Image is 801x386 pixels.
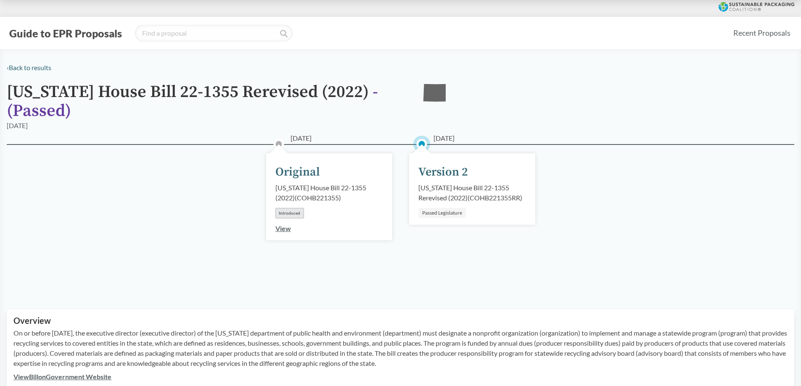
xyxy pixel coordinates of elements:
[135,25,293,42] input: Find a proposal
[434,133,455,143] span: [DATE]
[275,208,304,218] div: Introduced
[418,183,526,203] div: [US_STATE] House Bill 22-1355 Rerevised (2022) ( COHB221355RR )
[13,328,788,368] p: On or before [DATE], the executive director (executive director) of the [US_STATE] department of ...
[13,316,788,326] h2: Overview
[418,208,466,218] div: Passed Legislature
[7,26,124,40] button: Guide to EPR Proposals
[418,163,468,181] div: Version 2
[13,373,111,381] a: ViewBillonGovernment Website
[7,63,51,71] a: ‹Back to results
[7,83,410,121] h1: [US_STATE] House Bill 22-1355 Rerevised (2022)
[275,163,320,181] div: Original
[275,183,383,203] div: [US_STATE] House Bill 22-1355 (2022) ( COHB221355 )
[275,224,291,232] a: View
[291,133,312,143] span: [DATE]
[7,81,378,121] span: - ( Passed )
[730,24,794,42] a: Recent Proposals
[7,121,28,131] div: [DATE]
